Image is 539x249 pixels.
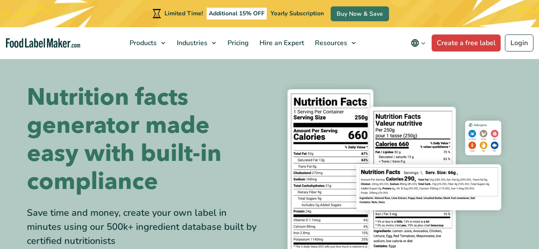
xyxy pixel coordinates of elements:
[505,34,533,52] a: Login
[27,83,263,196] h1: Nutrition facts generator made easy with built-in compliance
[27,206,263,248] div: Save time and money, create your own label in minutes using our 500k+ ingredient database built b...
[225,38,250,48] span: Pricing
[310,27,360,59] a: Resources
[222,27,252,59] a: Pricing
[432,34,501,52] a: Create a free label
[164,9,203,17] span: Limited Time!
[405,34,432,52] button: Change language
[207,8,267,20] span: Additional 15% OFF
[124,27,170,59] a: Products
[271,9,324,17] span: Yearly Subscription
[254,27,308,59] a: Hire an Expert
[174,38,208,48] span: Industries
[312,38,348,48] span: Resources
[6,38,81,48] a: Food Label Maker homepage
[127,38,158,48] span: Products
[172,27,220,59] a: Industries
[257,38,305,48] span: Hire an Expert
[331,6,389,21] a: Buy Now & Save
